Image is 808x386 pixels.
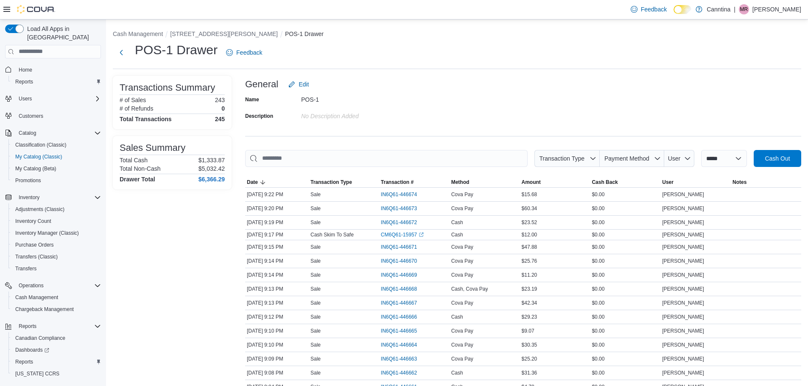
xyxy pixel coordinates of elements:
[15,192,101,203] span: Inventory
[12,369,63,379] a: [US_STATE] CCRS
[15,280,47,291] button: Operations
[451,191,473,198] span: Cova Pay
[600,150,664,167] button: Payment Method
[8,356,104,368] button: Reports
[15,321,101,331] span: Reports
[12,228,101,238] span: Inventory Manager (Classic)
[245,284,309,294] div: [DATE] 9:13 PM
[522,244,537,250] span: $47.88
[221,105,225,112] p: 0
[199,165,225,172] p: $5,032.42
[381,205,417,212] span: IN6Q61-446673
[12,77,36,87] a: Reports
[15,64,101,75] span: Home
[662,244,704,250] span: [PERSON_NAME]
[15,78,33,85] span: Reports
[19,113,43,119] span: Customers
[245,354,309,364] div: [DATE] 9:09 PM
[12,292,101,303] span: Cash Management
[15,206,64,213] span: Adjustments (Classic)
[15,165,56,172] span: My Catalog (Beta)
[522,219,537,226] span: $23.52
[15,242,54,248] span: Purchase Orders
[12,140,70,150] a: Classification (Classic)
[245,368,309,378] div: [DATE] 9:08 PM
[310,300,321,306] p: Sale
[12,333,101,343] span: Canadian Compliance
[310,314,321,320] p: Sale
[215,116,225,122] h4: 245
[8,227,104,239] button: Inventory Manager (Classic)
[590,368,660,378] div: $0.00
[8,203,104,215] button: Adjustments (Classic)
[310,191,321,198] p: Sale
[245,217,309,228] div: [DATE] 9:19 PM
[451,314,463,320] span: Cash
[245,79,278,89] h3: General
[310,369,321,376] p: Sale
[662,219,704,226] span: [PERSON_NAME]
[590,284,660,294] div: $0.00
[662,286,704,292] span: [PERSON_NAME]
[245,230,309,240] div: [DATE] 9:17 PM
[223,44,266,61] a: Feedback
[15,370,59,377] span: [US_STATE] CCRS
[245,177,309,187] button: Date
[8,76,104,88] button: Reports
[381,298,425,308] button: IN6Q61-446667
[451,219,463,226] span: Cash
[15,192,43,203] button: Inventory
[12,175,45,186] a: Promotions
[19,130,36,136] span: Catalog
[15,230,79,236] span: Inventory Manager (Classic)
[8,344,104,356] a: Dashboards
[12,228,82,238] a: Inventory Manager (Classic)
[8,151,104,163] button: My Catalog (Classic)
[8,175,104,186] button: Promotions
[451,286,488,292] span: Cash, Cova Pay
[381,270,425,280] button: IN6Q61-446669
[12,240,57,250] a: Purchase Orders
[12,252,101,262] span: Transfers (Classic)
[12,152,101,162] span: My Catalog (Classic)
[590,354,660,364] div: $0.00
[15,111,101,121] span: Customers
[2,280,104,292] button: Operations
[662,179,674,186] span: User
[522,272,537,278] span: $11.20
[8,332,104,344] button: Canadian Compliance
[24,25,101,42] span: Load All Apps in [GEOGRAPHIC_DATA]
[379,177,450,187] button: Transaction #
[245,312,309,322] div: [DATE] 9:12 PM
[12,304,101,314] span: Chargeback Management
[662,355,704,362] span: [PERSON_NAME]
[590,217,660,228] div: $0.00
[15,253,58,260] span: Transfers (Classic)
[245,150,528,167] input: This is a search bar. As you type, the results lower in the page will automatically filter.
[15,142,67,148] span: Classification (Classic)
[662,328,704,334] span: [PERSON_NAME]
[310,219,321,226] p: Sale
[245,270,309,280] div: [DATE] 9:14 PM
[120,157,148,164] h6: Total Cash
[765,154,790,163] span: Cash Out
[310,258,321,264] p: Sale
[299,80,309,89] span: Edit
[19,282,44,289] span: Operations
[120,116,172,122] h4: Total Transactions
[245,242,309,252] div: [DATE] 9:15 PM
[707,4,730,14] p: Canntina
[8,215,104,227] button: Inventory Count
[590,189,660,200] div: $0.00
[12,216,55,226] a: Inventory Count
[2,127,104,139] button: Catalog
[12,333,69,343] a: Canadian Compliance
[590,270,660,280] div: $0.00
[12,252,61,262] a: Transfers (Classic)
[12,164,60,174] a: My Catalog (Beta)
[662,342,704,348] span: [PERSON_NAME]
[245,256,309,266] div: [DATE] 9:14 PM
[8,292,104,303] button: Cash Management
[604,155,649,162] span: Payment Method
[451,244,473,250] span: Cova Pay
